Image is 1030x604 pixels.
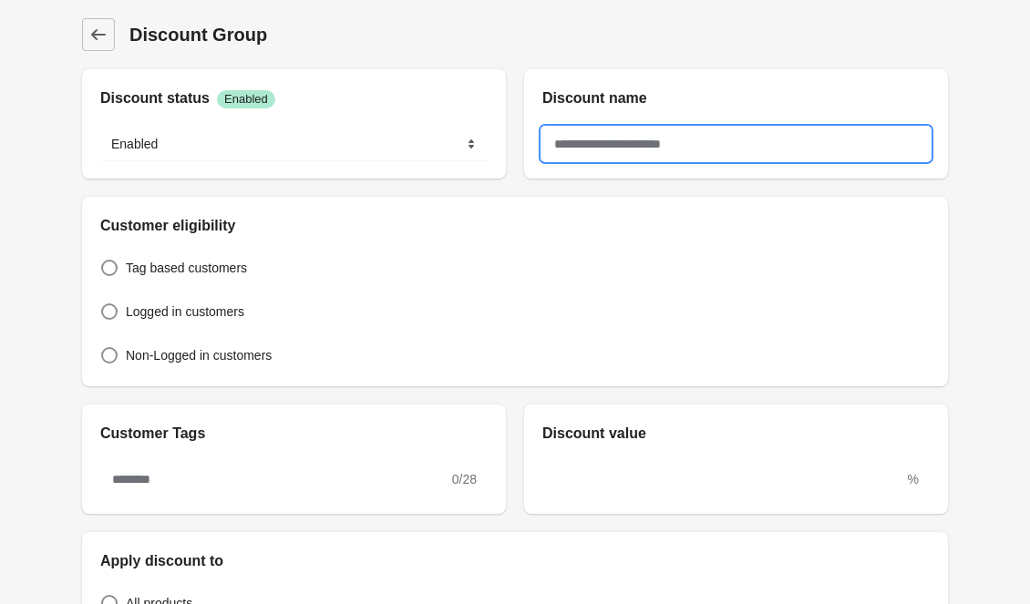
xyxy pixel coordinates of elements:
[129,22,948,47] h1: Discount Group
[100,423,488,445] h2: Customer Tags
[126,346,272,364] span: Non-Logged in customers
[100,215,930,237] h2: Customer eligibility
[100,87,210,109] h2: Discount status
[224,92,268,107] span: Enabled
[126,259,247,277] span: Tag based customers
[542,423,930,445] h2: Discount value
[82,18,115,51] a: Discount Group
[908,468,919,490] div: %
[126,302,244,321] span: Logged in customers
[100,550,930,572] h2: Apply discount to
[542,87,930,109] h2: Discount name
